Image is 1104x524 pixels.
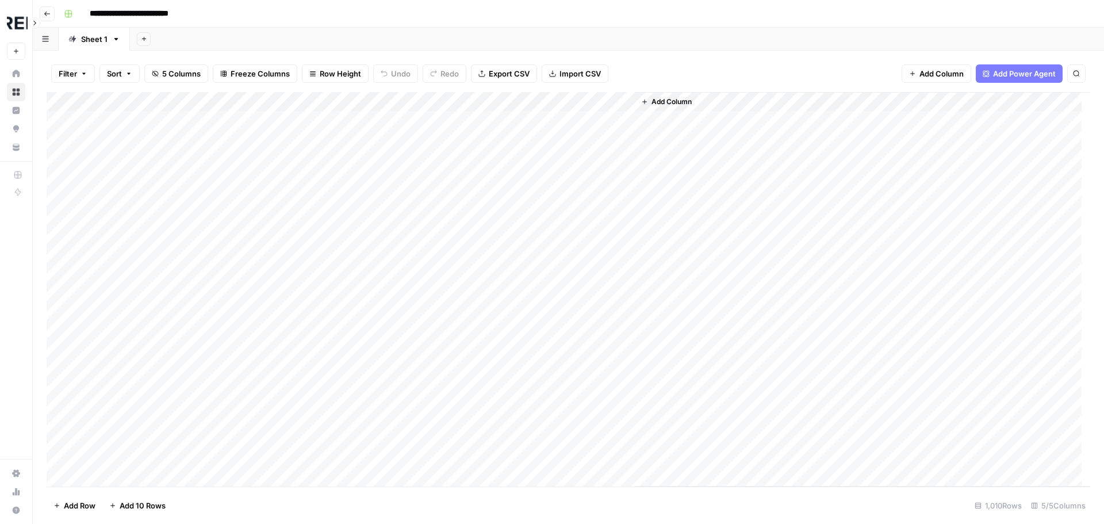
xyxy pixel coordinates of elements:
a: Opportunities [7,120,25,138]
button: Redo [423,64,466,83]
button: Add Row [47,496,102,515]
button: Add Column [637,94,696,109]
button: Export CSV [471,64,537,83]
span: Sort [107,68,122,79]
button: Undo [373,64,418,83]
span: 5 Columns [162,68,201,79]
button: Add Column [902,64,971,83]
a: Insights [7,101,25,120]
span: Export CSV [489,68,530,79]
button: Freeze Columns [213,64,297,83]
a: Settings [7,464,25,483]
button: Add Power Agent [976,64,1063,83]
span: Undo [391,68,411,79]
span: Import CSV [559,68,601,79]
a: Usage [7,483,25,501]
button: Help + Support [7,501,25,519]
span: Row Height [320,68,361,79]
span: Redo [440,68,459,79]
img: Threepipe Reply Logo [7,13,28,34]
button: 5 Columns [144,64,208,83]
div: 5/5 Columns [1026,496,1090,515]
button: Import CSV [542,64,608,83]
div: Sheet 1 [81,33,108,45]
span: Add Row [64,500,95,511]
span: Filter [59,68,77,79]
span: Freeze Columns [231,68,290,79]
span: Add Column [919,68,964,79]
span: Add 10 Rows [120,500,166,511]
button: Workspace: Threepipe Reply [7,9,25,38]
a: Sheet 1 [59,28,130,51]
div: 1,010 Rows [970,496,1026,515]
a: Browse [7,83,25,101]
button: Row Height [302,64,369,83]
span: Add Column [651,97,692,107]
span: Add Power Agent [993,68,1056,79]
a: Your Data [7,138,25,156]
button: Add 10 Rows [102,496,172,515]
button: Filter [51,64,95,83]
button: Sort [99,64,140,83]
a: Home [7,64,25,83]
